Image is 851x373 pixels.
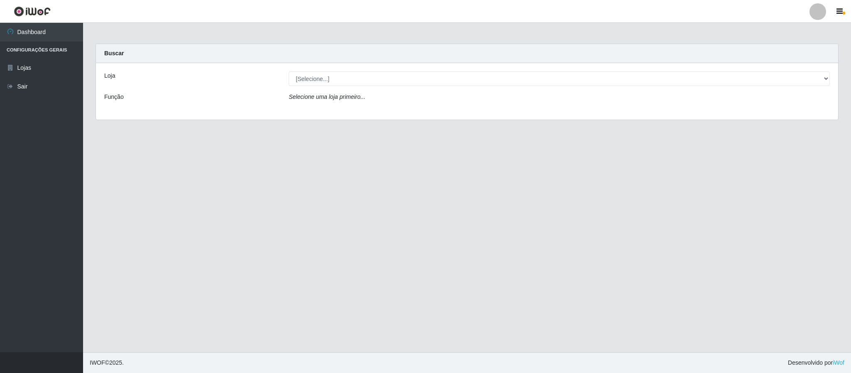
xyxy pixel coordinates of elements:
[104,50,124,56] strong: Buscar
[788,358,844,367] span: Desenvolvido por
[833,359,844,366] a: iWof
[90,359,105,366] span: IWOF
[90,358,124,367] span: © 2025 .
[104,93,124,101] label: Função
[14,6,51,17] img: CoreUI Logo
[289,93,365,100] i: Selecione uma loja primeiro...
[104,71,115,80] label: Loja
